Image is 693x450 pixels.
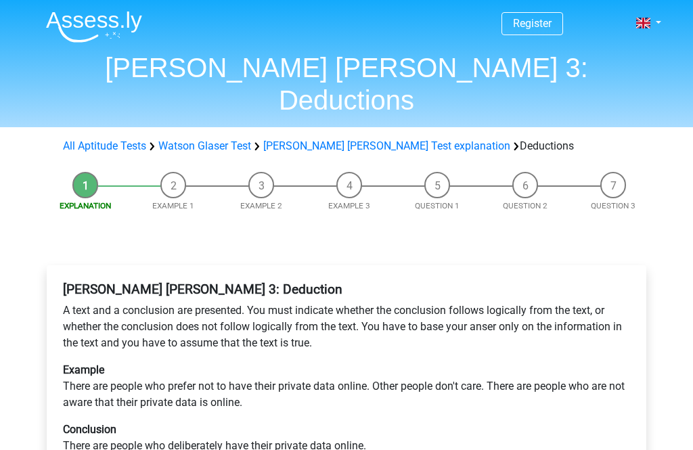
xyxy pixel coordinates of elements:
[152,201,194,210] a: Example 1
[513,17,552,30] a: Register
[63,363,104,376] b: Example
[415,201,460,210] a: Question 1
[63,362,630,411] p: There are people who prefer not to have their private data online. Other people don't care. There...
[58,138,635,154] div: Deductions
[158,139,251,152] a: Watson Glaser Test
[63,423,116,436] b: Conclusion
[240,201,282,210] a: Example 2
[503,201,547,210] a: Question 2
[35,51,658,116] h1: [PERSON_NAME] [PERSON_NAME] 3: Deductions
[263,139,510,152] a: [PERSON_NAME] [PERSON_NAME] Test explanation
[63,282,342,297] b: [PERSON_NAME] [PERSON_NAME] 3: Deduction
[328,201,370,210] a: Example 3
[63,139,146,152] a: All Aptitude Tests
[60,201,111,210] a: Explanation
[591,201,635,210] a: Question 3
[46,11,142,43] img: Assessly
[63,302,630,351] p: A text and a conclusion are presented. You must indicate whether the conclusion follows logically...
